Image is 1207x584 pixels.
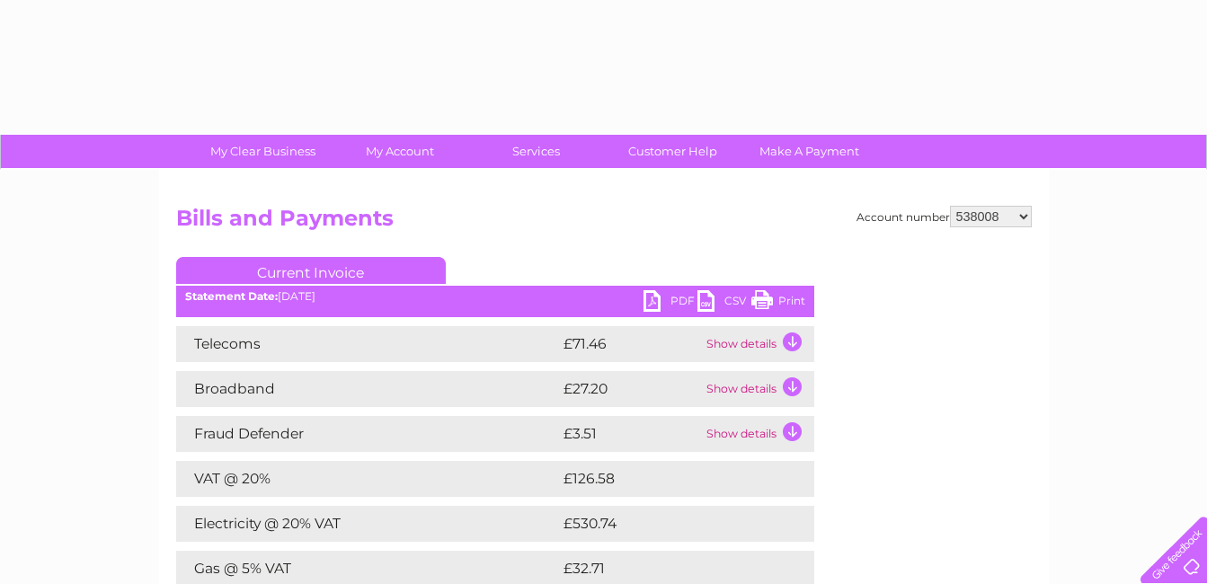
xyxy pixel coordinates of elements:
a: Services [462,135,610,168]
td: Fraud Defender [176,416,559,452]
a: My Account [325,135,474,168]
td: Electricity @ 20% VAT [176,506,559,542]
b: Statement Date: [185,289,278,303]
a: PDF [643,290,697,316]
div: [DATE] [176,290,814,303]
a: Make A Payment [735,135,883,168]
td: VAT @ 20% [176,461,559,497]
td: £27.20 [559,371,702,407]
td: Broadband [176,371,559,407]
a: Customer Help [599,135,747,168]
a: Print [751,290,805,316]
td: £126.58 [559,461,781,497]
td: £3.51 [559,416,702,452]
a: My Clear Business [189,135,337,168]
a: CSV [697,290,751,316]
td: Show details [702,326,814,362]
h2: Bills and Payments [176,206,1032,240]
a: Current Invoice [176,257,446,284]
td: £530.74 [559,506,782,542]
td: Show details [702,416,814,452]
td: Show details [702,371,814,407]
div: Account number [856,206,1032,227]
td: £71.46 [559,326,702,362]
td: Telecoms [176,326,559,362]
